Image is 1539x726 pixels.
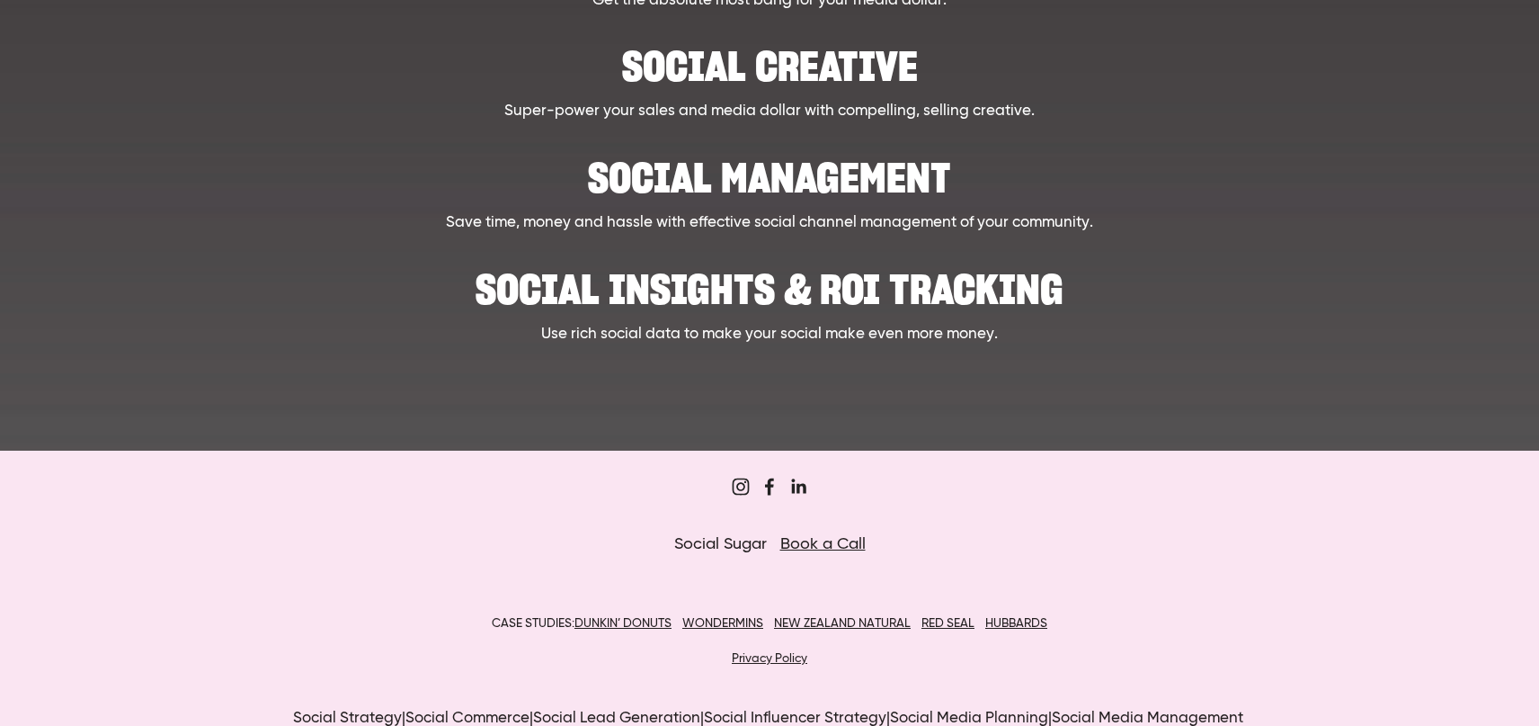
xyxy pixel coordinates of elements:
[182,613,1357,636] p: CASE STUDIES:
[182,30,1357,123] a: Social creative Super-power your sales and media dollar with compelling, selling creative.
[921,617,974,630] a: RED SEAL
[674,536,767,552] span: Social Sugar
[774,617,911,630] a: NEW ZEALAND NATURAL
[682,617,763,630] a: WONDERMINS
[182,253,1357,346] a: Social Insights & ROI Tracking Use rich social data to make your social make even more money.
[780,536,866,552] a: Book a Call
[182,323,1357,346] p: Use rich social data to make your social make even more money.
[182,141,1357,235] a: Social Management Save time, money and hassle with effective social channel management of your co...
[985,617,1047,630] a: HUBBARDS
[574,617,672,630] a: DUNKIN’ DONUTS
[732,478,750,496] a: Sugar&Partners
[182,253,1357,308] h2: Social Insights & ROI Tracking
[182,141,1357,196] h2: Social Management
[732,652,807,665] a: Privacy Policy
[182,30,1357,85] h2: Social creative
[182,211,1357,235] p: Save time, money and hassle with effective social channel management of your community.
[789,478,807,496] a: Jordan Eley
[182,100,1357,123] p: Super-power your sales and media dollar with compelling, selling creative.
[761,478,778,496] a: Sugar Digi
